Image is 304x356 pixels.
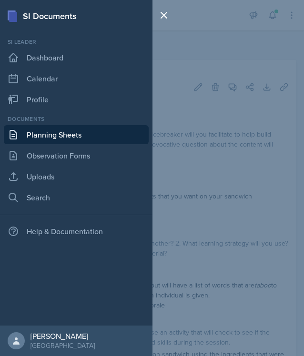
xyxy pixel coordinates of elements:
[4,222,149,241] div: Help & Documentation
[4,48,149,67] a: Dashboard
[4,167,149,186] a: Uploads
[4,125,149,144] a: Planning Sheets
[4,115,149,123] div: Documents
[4,69,149,88] a: Calendar
[4,146,149,165] a: Observation Forms
[30,341,95,350] div: [GEOGRAPHIC_DATA]
[4,90,149,109] a: Profile
[4,38,149,46] div: Si leader
[4,188,149,207] a: Search
[30,331,95,341] div: [PERSON_NAME]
